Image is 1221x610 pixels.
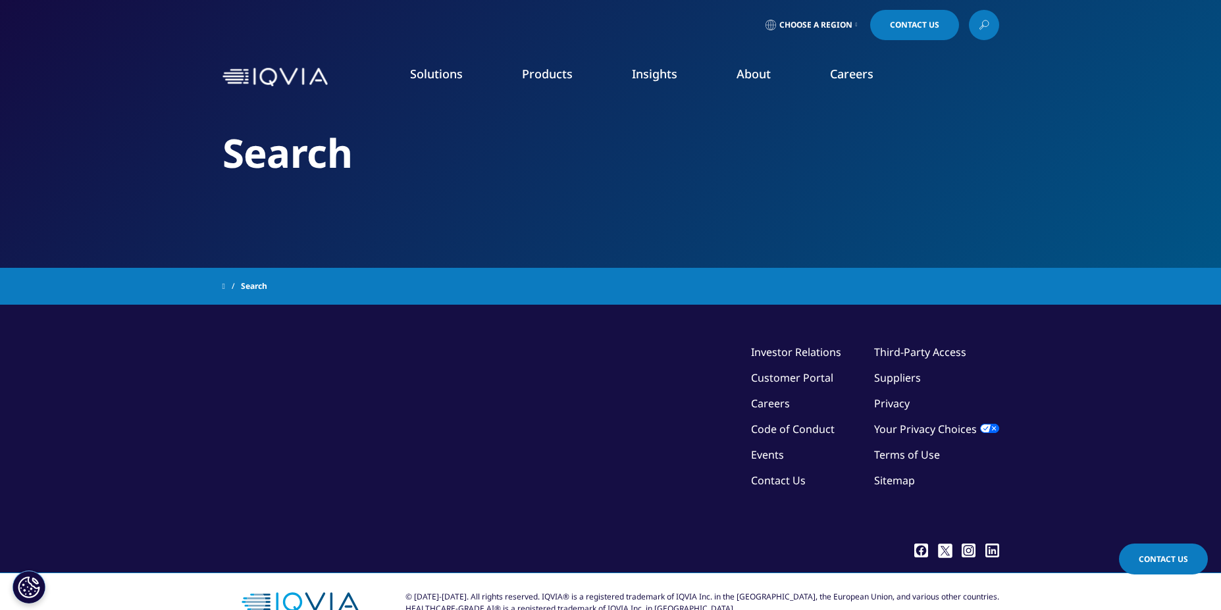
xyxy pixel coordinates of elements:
span: Contact Us [1139,553,1188,565]
a: Investor Relations [751,345,841,359]
a: Your Privacy Choices [874,422,999,436]
a: About [737,66,771,82]
a: Third-Party Access [874,345,966,359]
button: Cookie 设置 [13,571,45,603]
a: Suppliers [874,370,921,385]
img: IQVIA Healthcare Information Technology and Pharma Clinical Research Company [222,68,328,87]
a: Terms of Use [874,447,940,462]
a: Customer Portal [751,370,833,385]
a: Careers [751,396,790,411]
a: Code of Conduct [751,422,835,436]
a: Insights [632,66,677,82]
h2: Search [222,128,999,178]
span: Choose a Region [779,20,852,30]
a: Sitemap [874,473,915,488]
a: Contact Us [870,10,959,40]
a: Events [751,447,784,462]
a: Products [522,66,573,82]
a: Privacy [874,396,910,411]
a: Careers [830,66,873,82]
a: Contact Us [751,473,806,488]
a: Solutions [410,66,463,82]
a: Contact Us [1119,544,1208,574]
span: Contact Us [890,21,939,29]
span: Search [241,274,267,298]
nav: Primary [333,46,999,108]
